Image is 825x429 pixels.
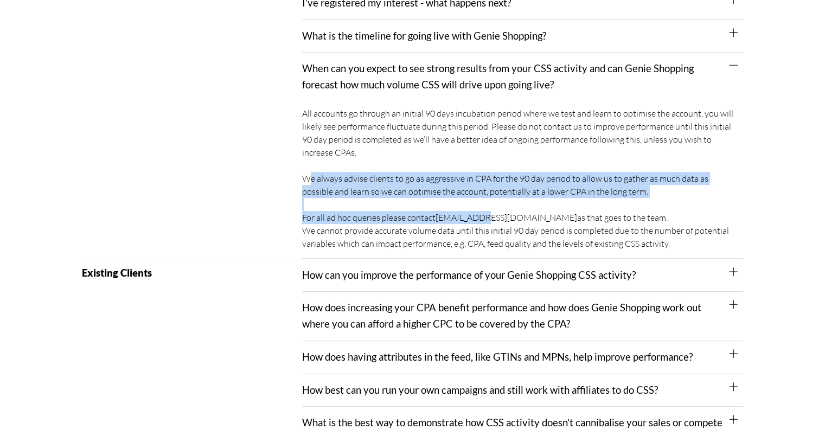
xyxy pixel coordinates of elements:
div: How does having attributes in the feed, like GTINs and MPNs, help improve performance? [302,341,743,374]
div: When can you expect to see strong results from your CSS activity and can Genie Shopping forecast ... [302,53,743,101]
a: How best can you run your own campaigns and still work with affiliates to do CSS? [302,384,658,396]
a: What is the timeline for going live with Genie Shopping? [302,30,546,42]
div: What is the timeline for going live with Genie Shopping? [302,20,743,53]
a: How does having attributes in the feed, like GTINs and MPNs, help improve performance? [302,351,693,363]
a: How does increasing your CPA benefit performance and how does Genie Shopping work out where you c... [302,302,701,330]
div: When can you expect to see strong results from your CSS activity and can Genie Shopping forecast ... [302,101,743,259]
h2: Existing Clients [82,268,303,278]
div: How does increasing your CPA benefit performance and how does Genie Shopping work out where you c... [302,292,743,341]
div: How best can you run your own campaigns and still work with affiliates to do CSS? [302,374,743,407]
a: How can you improve the performance of your Genie Shopping CSS activity? [302,269,636,281]
div: How can you improve the performance of your Genie Shopping CSS activity? [302,259,743,292]
a: When can you expect to see strong results from your CSS activity and can Genie Shopping forecast ... [302,62,694,91]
